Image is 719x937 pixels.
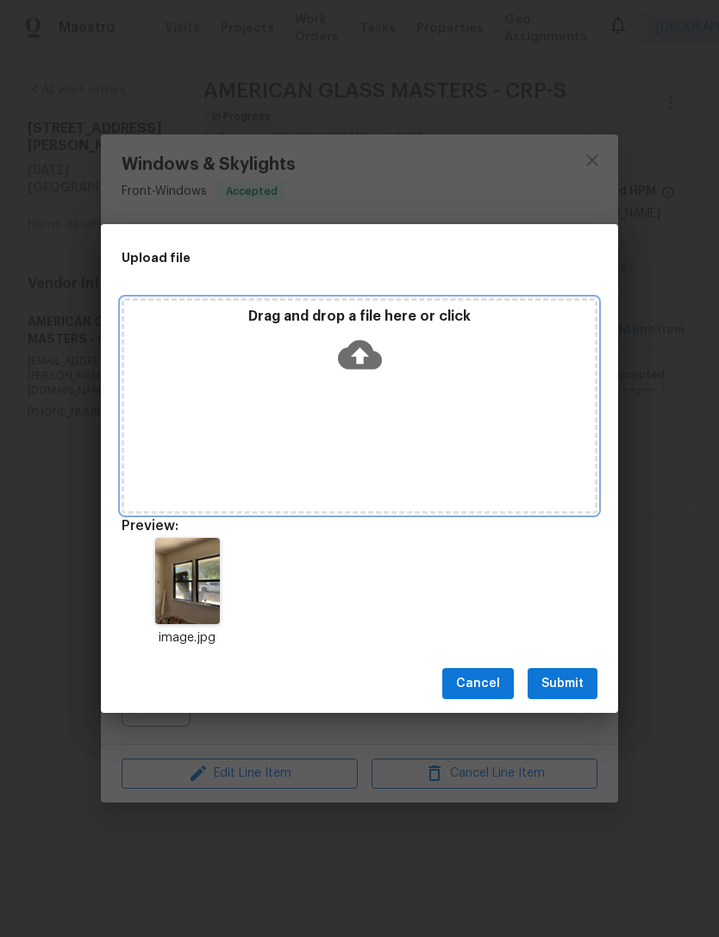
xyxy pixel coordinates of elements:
span: Submit [541,673,584,695]
p: image.jpg [122,629,253,647]
button: Submit [528,668,597,700]
span: Cancel [456,673,500,695]
h2: Upload file [122,248,520,267]
button: Cancel [442,668,514,700]
img: Z [155,538,220,624]
p: Drag and drop a file here or click [124,308,595,326]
